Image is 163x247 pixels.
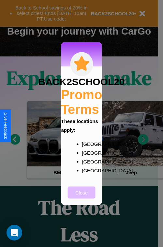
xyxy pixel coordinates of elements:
[61,87,102,116] h2: Promo Terms
[3,113,8,139] div: Give Feedback
[61,118,98,132] b: These locations apply:
[38,76,125,87] h3: BACK2SCHOOL20
[82,139,94,148] p: [GEOGRAPHIC_DATA]
[7,225,22,240] div: Open Intercom Messenger
[82,157,94,166] p: [GEOGRAPHIC_DATA]
[68,186,96,198] button: Close
[82,148,94,157] p: [GEOGRAPHIC_DATA]
[82,166,94,175] p: [GEOGRAPHIC_DATA]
